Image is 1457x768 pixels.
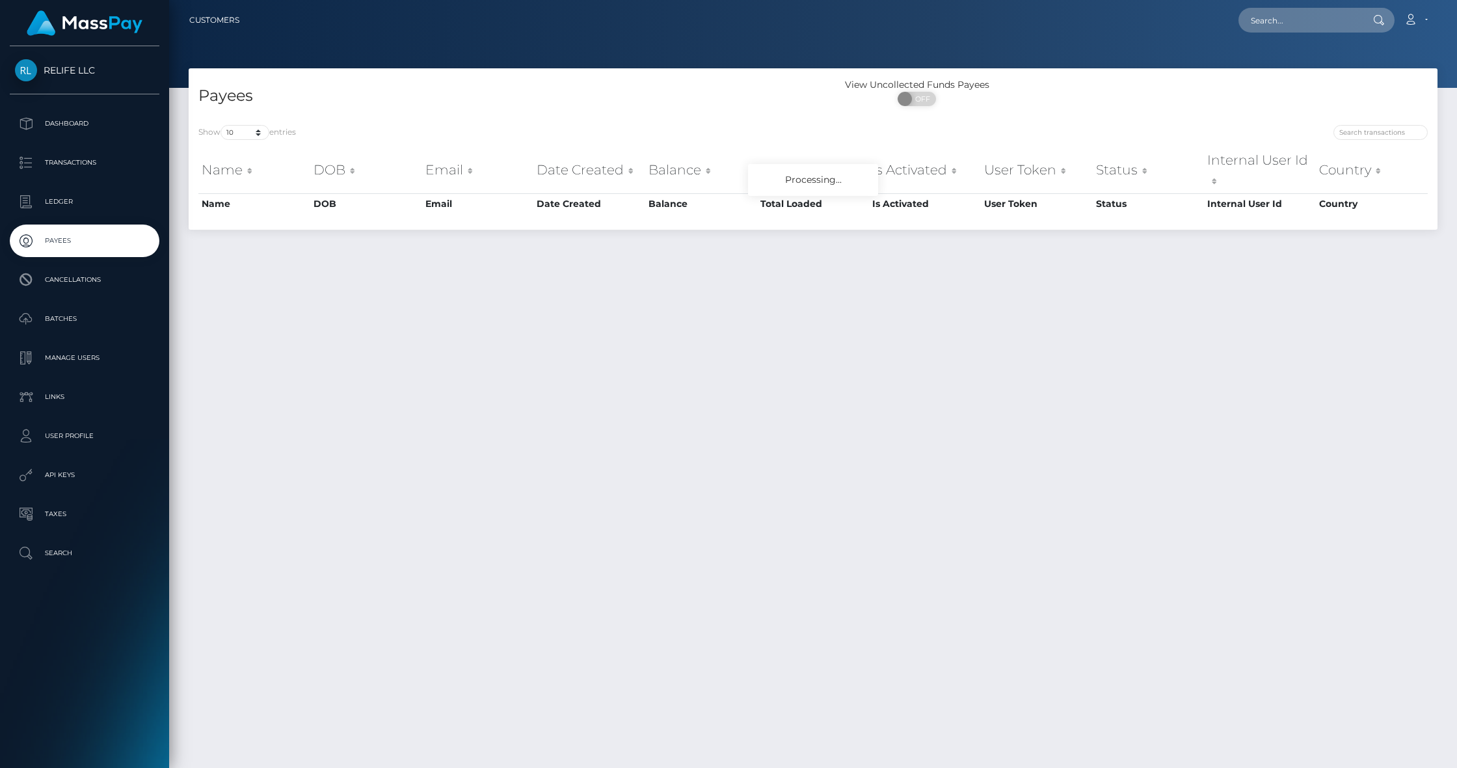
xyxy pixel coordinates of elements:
[748,164,878,196] div: Processing...
[15,348,154,368] p: Manage Users
[533,147,645,193] th: Date Created
[757,147,869,193] th: Total Loaded
[981,147,1093,193] th: User Token
[10,107,159,140] a: Dashboard
[10,342,159,374] a: Manage Users
[1093,193,1205,214] th: Status
[10,146,159,179] a: Transactions
[10,185,159,218] a: Ledger
[813,78,1021,92] div: View Uncollected Funds Payees
[1204,147,1316,193] th: Internal User Id
[15,543,154,563] p: Search
[981,193,1093,214] th: User Token
[10,303,159,335] a: Batches
[1204,193,1316,214] th: Internal User Id
[869,193,981,214] th: Is Activated
[10,381,159,413] a: Links
[645,147,757,193] th: Balance
[15,309,154,329] p: Batches
[1333,125,1428,140] input: Search transactions
[198,85,803,107] h4: Payees
[15,59,37,81] img: RELIFE LLC
[10,264,159,296] a: Cancellations
[1238,8,1361,33] input: Search...
[27,10,142,36] img: MassPay Logo
[198,147,310,193] th: Name
[15,426,154,446] p: User Profile
[15,114,154,133] p: Dashboard
[10,498,159,530] a: Taxes
[10,420,159,452] a: User Profile
[310,147,422,193] th: DOB
[15,270,154,290] p: Cancellations
[533,193,645,214] th: Date Created
[757,193,869,214] th: Total Loaded
[905,92,937,106] span: OFF
[15,153,154,172] p: Transactions
[1316,193,1428,214] th: Country
[10,537,159,569] a: Search
[645,193,757,214] th: Balance
[15,192,154,212] p: Ledger
[15,387,154,407] p: Links
[15,465,154,485] p: API Keys
[221,125,269,140] select: Showentries
[198,125,296,140] label: Show entries
[1316,147,1428,193] th: Country
[15,504,154,524] p: Taxes
[10,459,159,491] a: API Keys
[198,193,310,214] th: Name
[189,7,239,34] a: Customers
[310,193,422,214] th: DOB
[422,193,534,214] th: Email
[422,147,534,193] th: Email
[15,231,154,251] p: Payees
[10,225,159,257] a: Payees
[869,147,981,193] th: Is Activated
[1093,147,1205,193] th: Status
[10,64,159,76] span: RELIFE LLC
